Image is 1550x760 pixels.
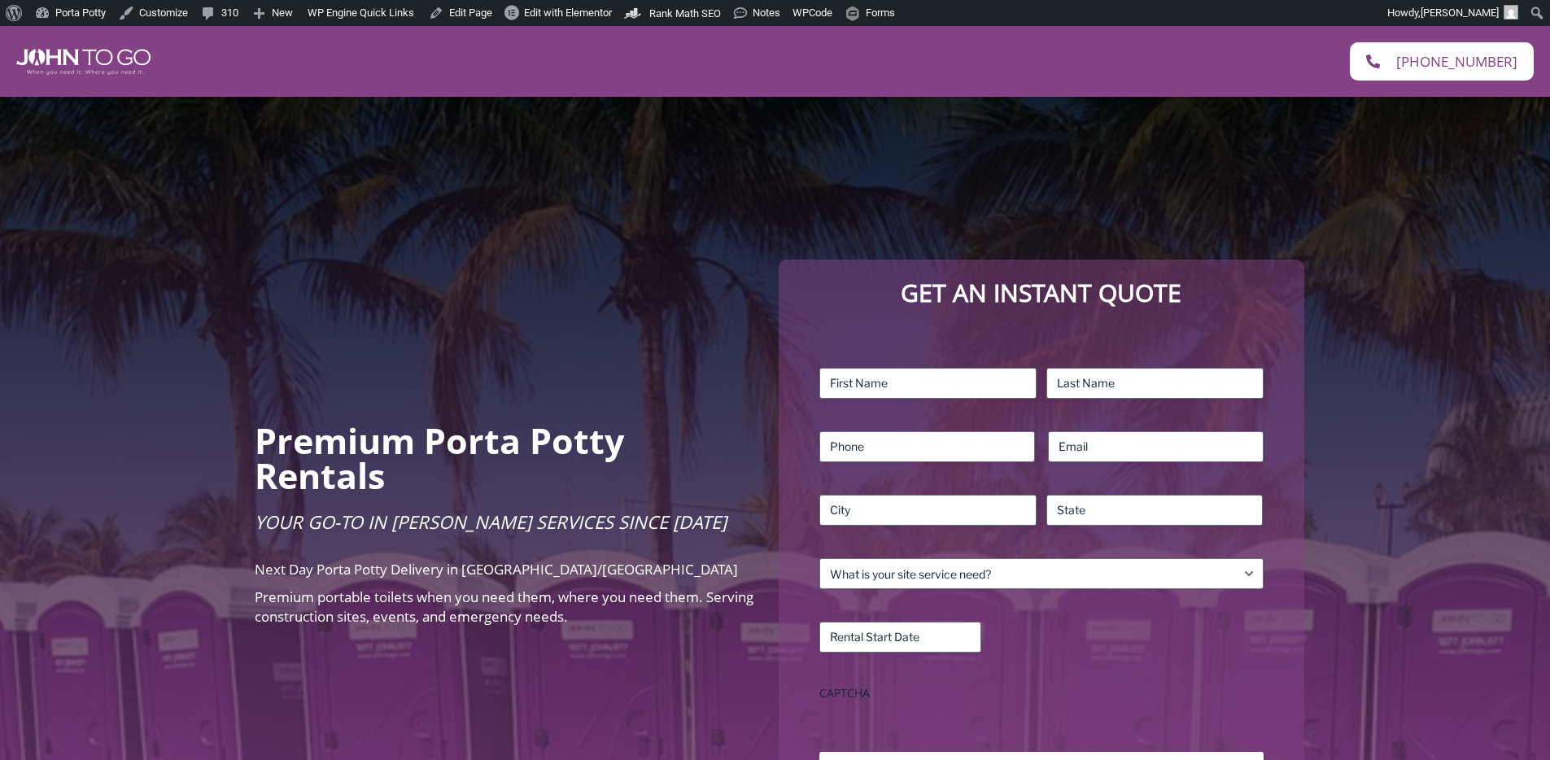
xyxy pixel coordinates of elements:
span: [PHONE_NUMBER] [1396,55,1517,68]
input: Last Name [1046,368,1264,399]
label: CAPTCHA [819,685,1263,701]
button: Live Chat [1485,695,1550,760]
img: John To Go [16,49,151,75]
input: Phone [819,431,1035,462]
span: Next Day Porta Potty Delivery in [GEOGRAPHIC_DATA]/[GEOGRAPHIC_DATA] [255,560,738,579]
input: City [819,495,1037,526]
span: Edit with Elementor [524,7,612,19]
a: [PHONE_NUMBER] [1350,42,1534,81]
input: First Name [819,368,1037,399]
span: Your Go-To in [PERSON_NAME] Services Since [DATE] [255,509,727,534]
span: Rank Math SEO [649,7,721,20]
span: [PERSON_NAME] [1421,7,1499,19]
input: Rental Start Date [819,622,981,653]
span: Premium portable toilets when you need them, where you need them. Serving construction sites, eve... [255,587,753,626]
p: Get an Instant Quote [795,276,1287,311]
input: Email [1048,431,1264,462]
input: State [1046,495,1264,526]
h2: Premium Porta Potty Rentals [255,423,755,493]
